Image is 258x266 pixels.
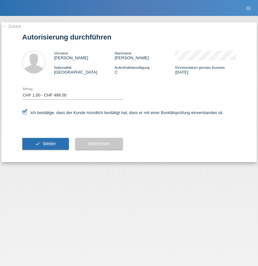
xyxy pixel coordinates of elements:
[75,138,123,150] button: Abbrechen
[88,141,110,146] span: Abbrechen
[22,33,236,41] h1: Autorisierung durchführen
[43,141,56,146] span: Weiter
[35,141,40,146] i: check
[3,24,21,29] a: ← Zurück
[114,66,149,69] span: Aufenthaltsbewilligung
[22,138,69,150] button: check Weiter
[54,51,115,60] div: [PERSON_NAME]
[114,65,175,75] div: C
[114,51,131,55] span: Nachname
[54,65,115,75] div: [GEOGRAPHIC_DATA]
[54,66,72,69] span: Nationalität
[245,5,252,11] i: menu
[114,51,175,60] div: [PERSON_NAME]
[175,65,236,75] div: [DATE]
[242,6,255,10] a: menu
[22,110,224,115] label: Ich bestätige, dass der Kunde mündlich bestätigt hat, dass er mit einer Bonitätsprüfung einversta...
[54,51,68,55] span: Vorname
[175,66,225,69] span: Einreisedatum gemäss Ausweis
